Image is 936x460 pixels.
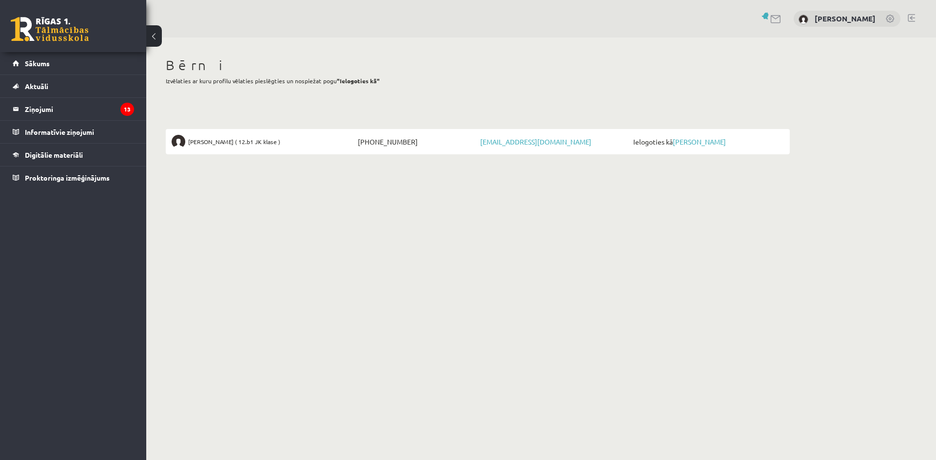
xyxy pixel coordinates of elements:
span: Digitālie materiāli [25,150,83,159]
b: "Ielogoties kā" [337,77,380,85]
a: Aktuāli [13,75,134,97]
a: Proktoringa izmēģinājums [13,166,134,189]
h1: Bērni [166,57,790,74]
p: Izvēlaties ar kuru profilu vēlaties pieslēgties un nospiežat pogu [166,76,790,85]
i: 13 [120,103,134,116]
a: Ziņojumi13 [13,98,134,120]
span: [PERSON_NAME] ( 12.b1 JK klase ) [188,135,280,148]
span: Sākums [25,59,50,68]
span: Ielogoties kā [631,135,784,148]
a: Rīgas 1. Tālmācības vidusskola [11,17,89,41]
img: Gunita Juškeviča [172,135,185,148]
a: [PERSON_NAME] [673,137,726,146]
span: [PHONE_NUMBER] [355,135,478,148]
a: Sākums [13,52,134,74]
span: Proktoringa izmēģinājums [25,173,110,182]
span: Aktuāli [25,82,48,91]
a: [PERSON_NAME] [815,14,876,23]
a: [EMAIL_ADDRESS][DOMAIN_NAME] [480,137,591,146]
legend: Ziņojumi [25,98,134,120]
legend: Informatīvie ziņojumi [25,121,134,143]
a: Informatīvie ziņojumi [13,121,134,143]
img: Gita Juškeviča [799,15,808,24]
a: Digitālie materiāli [13,144,134,166]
